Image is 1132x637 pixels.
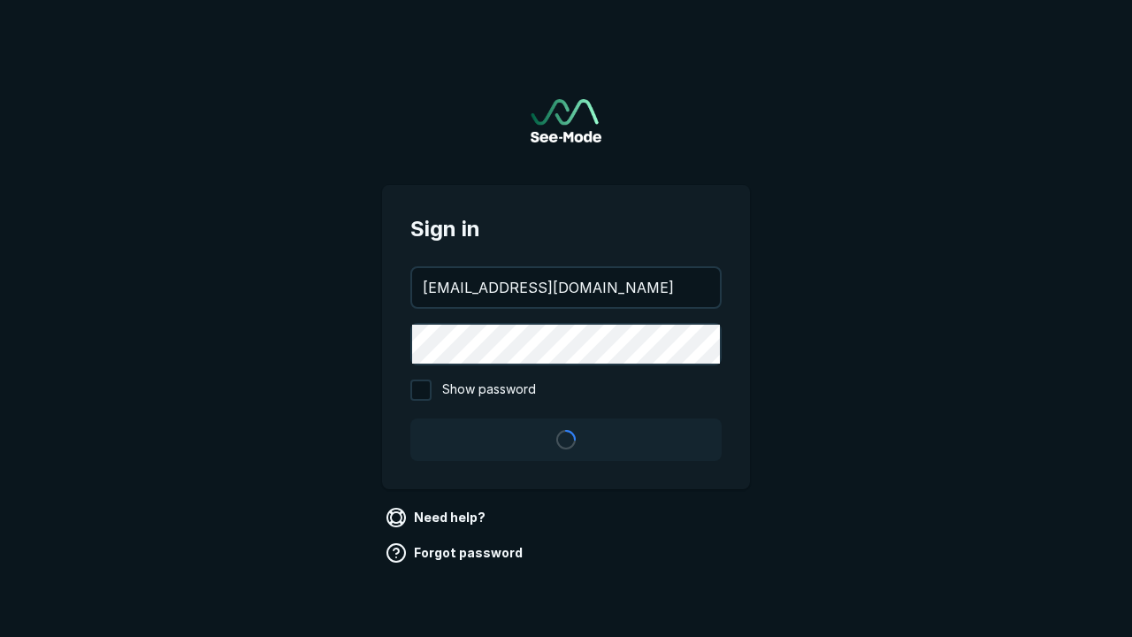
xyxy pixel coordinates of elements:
a: Go to sign in [531,99,601,142]
input: your@email.com [412,268,720,307]
span: Sign in [410,213,722,245]
a: Forgot password [382,539,530,567]
img: See-Mode Logo [531,99,601,142]
a: Need help? [382,503,493,532]
span: Show password [442,380,536,401]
